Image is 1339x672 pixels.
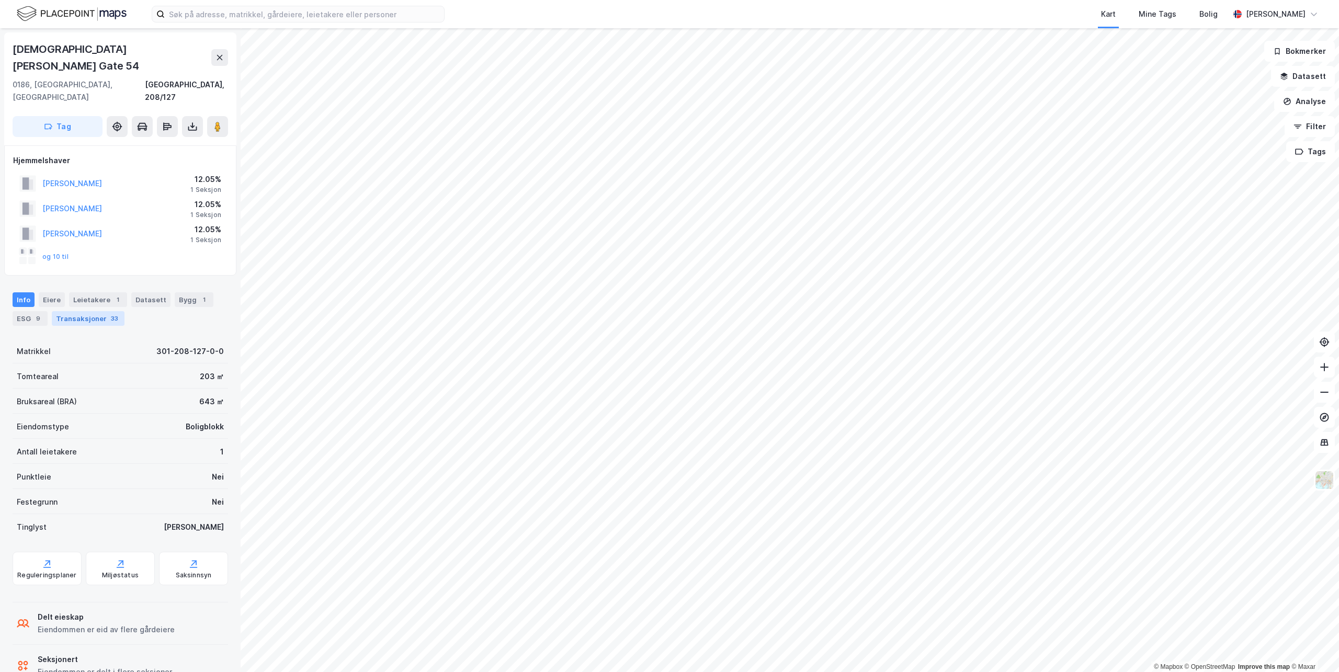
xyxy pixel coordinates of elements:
div: [DEMOGRAPHIC_DATA][PERSON_NAME] Gate 54 [13,41,211,74]
div: Tinglyst [17,521,47,533]
div: Nei [212,471,224,483]
div: 1 [199,294,209,305]
div: Mine Tags [1139,8,1176,20]
a: Mapbox [1154,663,1183,670]
div: Boligblokk [186,420,224,433]
button: Analyse [1274,91,1335,112]
div: Bygg [175,292,213,307]
div: Reguleringsplaner [17,571,76,579]
div: 643 ㎡ [199,395,224,408]
div: Eiendomstype [17,420,69,433]
button: Tag [13,116,103,137]
div: Nei [212,496,224,508]
div: [PERSON_NAME] [1246,8,1306,20]
div: Hjemmelshaver [13,154,228,167]
div: [GEOGRAPHIC_DATA], 208/127 [145,78,228,104]
div: [PERSON_NAME] [164,521,224,533]
div: Antall leietakere [17,446,77,458]
a: Improve this map [1238,663,1290,670]
div: Bruksareal (BRA) [17,395,77,408]
div: 12.05% [190,173,221,186]
div: 1 Seksjon [190,186,221,194]
div: Eiendommen er eid av flere gårdeiere [38,623,175,636]
div: 9 [33,313,43,324]
div: Kart [1101,8,1116,20]
button: Tags [1286,141,1335,162]
div: Punktleie [17,471,51,483]
div: 203 ㎡ [200,370,224,383]
div: Info [13,292,35,307]
div: Festegrunn [17,496,58,508]
div: Seksjonert [38,653,172,666]
div: 1 [112,294,123,305]
img: logo.f888ab2527a4732fd821a326f86c7f29.svg [17,5,127,23]
img: Z [1314,470,1334,490]
button: Datasett [1271,66,1335,87]
div: Miljøstatus [102,571,139,579]
div: Kontrollprogram for chat [1287,622,1339,672]
div: 1 Seksjon [190,211,221,219]
div: 1 [220,446,224,458]
div: Delt eieskap [38,611,175,623]
button: Filter [1285,116,1335,137]
div: Tomteareal [17,370,59,383]
div: 12.05% [190,223,221,236]
div: Leietakere [69,292,127,307]
div: Saksinnsyn [176,571,212,579]
div: 0186, [GEOGRAPHIC_DATA], [GEOGRAPHIC_DATA] [13,78,145,104]
button: Bokmerker [1264,41,1335,62]
div: Datasett [131,292,171,307]
div: 33 [109,313,120,324]
div: 301-208-127-0-0 [156,345,224,358]
div: 1 Seksjon [190,236,221,244]
iframe: Chat Widget [1287,622,1339,672]
a: OpenStreetMap [1185,663,1235,670]
input: Søk på adresse, matrikkel, gårdeiere, leietakere eller personer [165,6,444,22]
div: 12.05% [190,198,221,211]
div: Eiere [39,292,65,307]
div: Matrikkel [17,345,51,358]
div: ESG [13,311,48,326]
div: Transaksjoner [52,311,124,326]
div: Bolig [1199,8,1218,20]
